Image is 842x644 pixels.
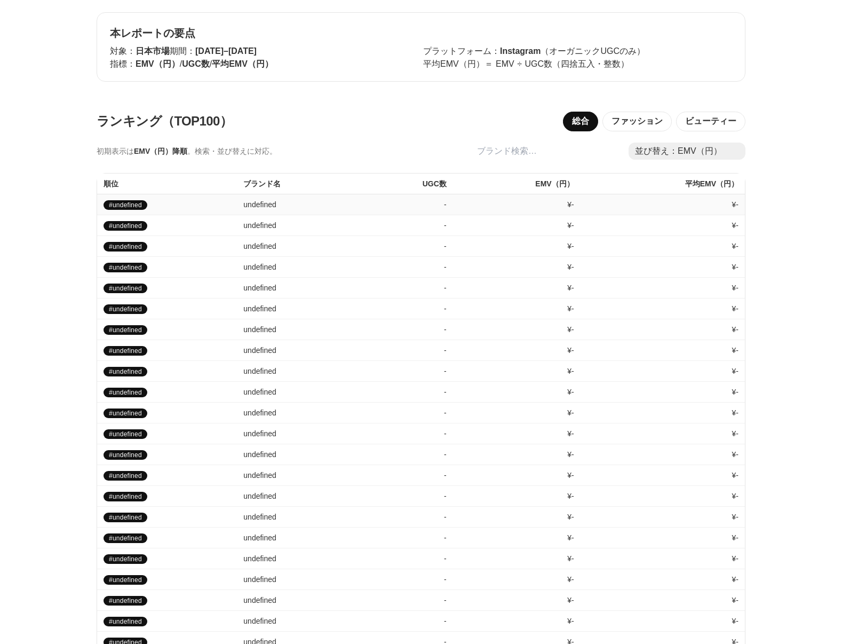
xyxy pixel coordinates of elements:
[97,174,237,194] th: 順位
[110,26,732,41] h2: 本レポートの要点
[361,381,452,402] td: -
[237,215,361,235] td: undefined
[134,147,187,155] b: EMV（円）降順
[237,256,361,277] td: undefined
[581,527,745,548] td: ¥-
[237,235,361,256] td: undefined
[104,409,147,418] span: #undefined
[581,340,745,360] td: ¥-
[361,465,452,485] td: -
[361,215,452,235] td: -
[581,215,745,235] td: ¥-
[453,485,581,506] td: ¥-
[581,590,745,610] td: ¥-
[195,46,257,56] b: [DATE]–[DATE]
[581,319,745,340] td: ¥-
[104,242,147,252] span: #undefined
[237,298,361,319] td: undefined
[581,174,745,194] th: 平均EMV（円）
[212,59,273,68] b: 平均EMV（円）
[104,513,147,522] span: #undefined
[453,194,581,215] td: ¥-
[453,548,581,569] td: ¥-
[602,112,672,131] button: ファッション
[453,402,581,423] td: ¥-
[104,492,147,501] span: #undefined
[104,471,147,481] span: #undefined
[182,59,210,68] b: UGC数
[581,256,745,277] td: ¥-
[581,485,745,506] td: ¥-
[104,325,147,335] span: #undefined
[423,60,732,68] li: 平均EMV（円）＝ EMV ÷ UGC数（四捨五入・整数）
[237,569,361,590] td: undefined
[453,340,581,360] td: ¥-
[237,360,361,381] td: undefined
[104,263,147,272] span: #undefined
[104,200,147,210] span: #undefined
[237,402,361,423] td: undefined
[237,444,361,465] td: undefined
[361,235,452,256] td: -
[581,465,745,485] td: ¥-
[104,554,147,564] span: #undefined
[581,360,745,381] td: ¥-
[136,46,170,56] b: 日本市場
[581,402,745,423] td: ¥-
[237,548,361,569] td: undefined
[423,47,732,56] li: プラットフォーム： （オーガニックUGCのみ）
[361,444,452,465] td: -
[237,277,361,298] td: undefined
[563,112,598,131] button: 総合
[453,298,581,319] td: ¥-
[361,590,452,610] td: -
[104,429,147,439] span: #undefined
[361,360,452,381] td: -
[104,575,147,585] span: #undefined
[361,569,452,590] td: -
[581,569,745,590] td: ¥-
[581,277,745,298] td: ¥-
[104,221,147,231] span: #undefined
[361,402,452,423] td: -
[110,60,419,68] li: 指標： / /
[136,59,180,68] b: EMV（円）
[237,381,361,402] td: undefined
[361,277,452,298] td: -
[237,610,361,631] td: undefined
[104,533,147,543] span: #undefined
[104,617,147,626] span: #undefined
[104,346,147,356] span: #undefined
[453,569,581,590] td: ¥-
[361,298,452,319] td: -
[97,113,232,130] h2: ランキング（TOP100）
[237,194,361,215] td: undefined
[237,590,361,610] td: undefined
[453,277,581,298] td: ¥-
[500,46,541,56] b: Instagram
[237,527,361,548] td: undefined
[104,450,147,460] span: #undefined
[104,284,147,293] span: #undefined
[237,485,361,506] td: undefined
[453,506,581,527] td: ¥-
[581,298,745,319] td: ¥-
[581,444,745,465] td: ¥-
[676,112,745,131] button: ビューティー
[237,506,361,527] td: undefined
[237,340,361,360] td: undefined
[237,319,361,340] td: undefined
[453,381,581,402] td: ¥-
[453,235,581,256] td: ¥-
[361,423,452,444] td: -
[453,590,581,610] td: ¥-
[361,256,452,277] td: -
[237,465,361,485] td: undefined
[104,388,147,397] span: #undefined
[361,527,452,548] td: -
[453,423,581,444] td: ¥-
[453,465,581,485] td: ¥-
[361,548,452,569] td: -
[581,423,745,444] td: ¥-
[361,485,452,506] td: -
